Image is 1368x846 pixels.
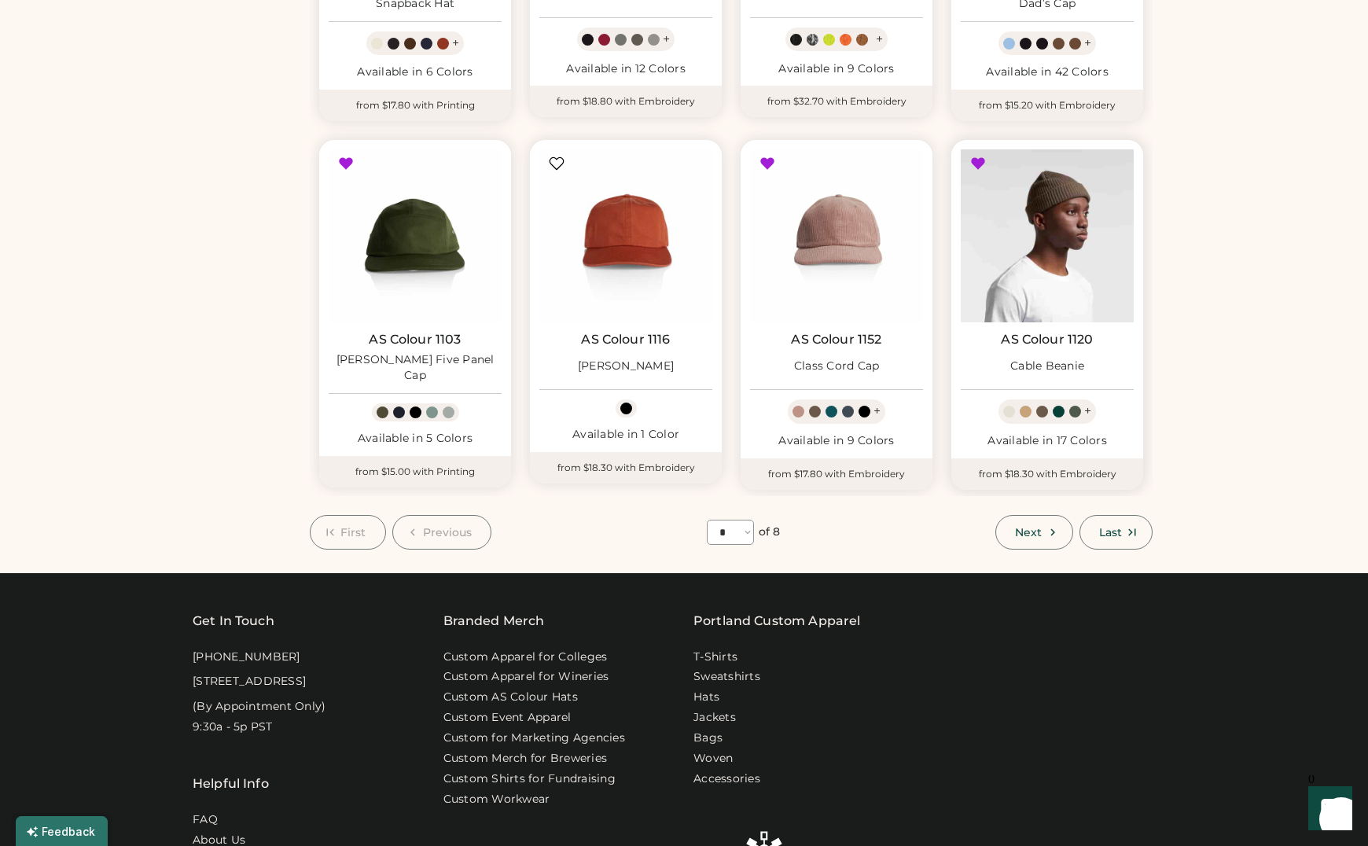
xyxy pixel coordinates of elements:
div: + [1084,403,1091,420]
div: of 8 [759,524,780,540]
div: (By Appointment Only) [193,699,325,715]
iframe: Front Chat [1293,775,1361,843]
a: Custom Shirts for Fundraising [443,771,616,787]
div: Available in 42 Colors [961,64,1134,80]
div: [PHONE_NUMBER] [193,649,300,665]
div: Class Cord Cap [794,359,880,374]
a: AS Colour 1103 [369,332,461,348]
a: Sweatshirts [693,669,760,685]
img: AS Colour 1116 James Cap [539,149,712,322]
a: T-Shirts [693,649,737,665]
a: Accessories [693,771,760,787]
img: AS Colour 1120 Cable Beanie [961,149,1134,322]
div: Get In Touch [193,612,274,631]
span: Next [1015,527,1042,538]
div: + [873,403,881,420]
div: + [1084,35,1091,52]
a: AS Colour 1116 [581,332,670,348]
a: Custom Event Apparel [443,710,572,726]
div: [STREET_ADDRESS] [193,674,306,690]
div: Available in 17 Colors [961,433,1134,449]
div: [PERSON_NAME] Five Panel Cap [329,352,502,384]
div: Available in 9 Colors [750,61,923,77]
div: Cable Beanie [1010,359,1084,374]
div: from $17.80 with Printing [319,90,511,121]
a: Jackets [693,710,736,726]
div: Available in 9 Colors [750,433,923,449]
div: Available in 5 Colors [329,431,502,447]
div: Helpful Info [193,774,269,793]
span: Last [1099,527,1122,538]
a: Custom for Marketing Agencies [443,730,625,746]
div: Available in 1 Color [539,427,712,443]
a: AS Colour 1120 [1001,332,1093,348]
div: [PERSON_NAME] [578,359,674,374]
a: Custom Apparel for Wineries [443,669,609,685]
div: from $18.30 with Embroidery [530,452,722,484]
div: + [876,31,883,48]
div: from $15.00 with Printing [319,456,511,487]
div: from $32.70 with Embroidery [741,86,932,117]
a: Woven [693,751,733,767]
span: Previous [423,527,473,538]
button: First [310,515,386,550]
span: First [340,527,366,538]
a: Hats [693,690,719,705]
div: + [452,35,459,52]
img: AS Colour 1152 Class Cord Cap [750,149,923,322]
a: Custom Merch for Breweries [443,751,608,767]
a: Custom Workwear [443,792,550,807]
a: Custom Apparel for Colleges [443,649,608,665]
div: from $15.20 with Embroidery [951,90,1143,121]
a: Portland Custom Apparel [693,612,860,631]
div: Available in 12 Colors [539,61,712,77]
a: AS Colour 1152 [791,332,881,348]
div: Available in 6 Colors [329,64,502,80]
div: from $18.30 with Embroidery [951,458,1143,490]
img: AS Colour 1103 Finn Five Panel Cap [329,149,502,322]
div: Branded Merch [443,612,545,631]
button: Previous [392,515,492,550]
div: 9:30a - 5p PST [193,719,273,735]
a: FAQ [193,812,218,828]
button: Last [1079,515,1153,550]
div: + [663,31,670,48]
a: Bags [693,730,723,746]
div: from $18.80 with Embroidery [530,86,722,117]
button: Next [995,515,1072,550]
div: from $17.80 with Embroidery [741,458,932,490]
a: Custom AS Colour Hats [443,690,578,705]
